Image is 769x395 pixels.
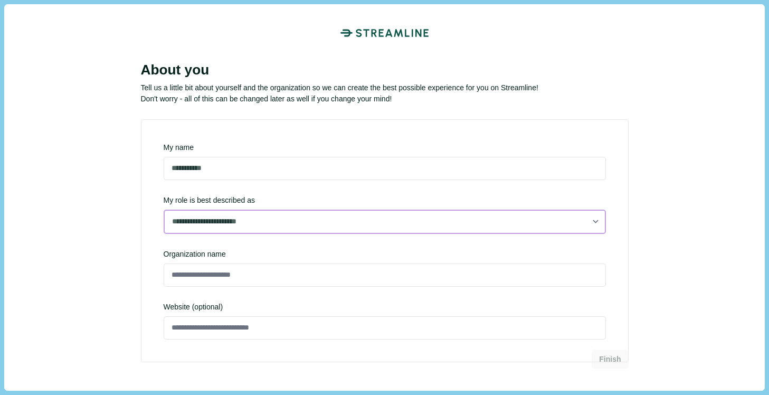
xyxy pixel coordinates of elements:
[592,350,628,369] button: Finish
[164,142,606,153] div: My name
[164,249,606,260] div: Organization name
[164,302,606,313] span: Website (optional)
[141,62,629,79] div: About you
[164,195,606,234] div: My role is best described as
[141,93,629,105] p: Don't worry - all of this can be changed later as well if you change your mind!
[141,82,629,93] p: Tell us a little bit about yourself and the organization so we can create the best possible exper...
